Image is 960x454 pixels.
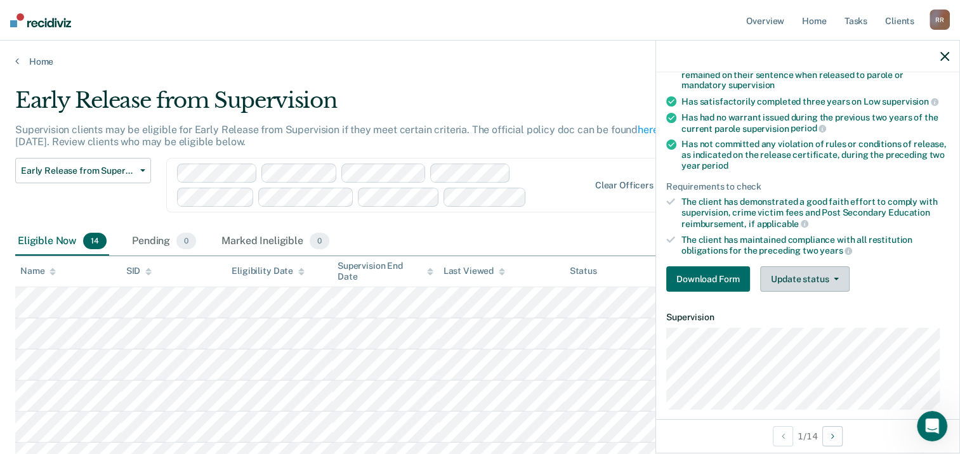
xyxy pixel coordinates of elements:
p: Supervision clients may be eligible for Early Release from Supervision if they meet certain crite... [15,124,699,148]
span: 0 [310,233,329,249]
button: Next Opportunity [822,426,843,446]
a: Home [15,56,945,67]
div: Supervision End Date [338,261,433,282]
div: Marked Ineligible [219,228,332,256]
div: Eligible Now [15,228,109,256]
span: Early Release from Supervision [21,165,135,176]
dt: Supervision [666,312,949,323]
div: Early Release from Supervision [15,88,735,124]
div: Has had no warrant issued during the previous two years of the current parole supervision [681,112,949,134]
div: Clear officers [595,180,654,191]
iframe: Intercom live chat [917,411,947,441]
a: here [638,124,658,136]
span: 0 [176,233,196,249]
div: 1 / 14 [656,419,959,453]
div: Eligibility Date [232,266,305,276]
div: Last Viewed [444,266,505,276]
button: Previous Opportunity [773,426,793,446]
span: period [791,123,826,133]
button: Update status [760,266,850,292]
div: Has been under supervision for at least one half of the time that remained on their sentence when... [681,59,949,91]
div: Status [570,266,597,276]
span: 14 [83,233,107,249]
span: period [702,160,728,171]
div: Has not committed any violation of rules or conditions of release, as indicated on the release ce... [681,139,949,171]
span: supervision [728,80,775,90]
div: Requirements to check [666,181,949,192]
div: Pending [129,228,199,256]
div: R R [930,10,950,30]
img: Recidiviz [10,13,71,27]
span: applicable [757,219,808,229]
div: The client has maintained compliance with all restitution obligations for the preceding two [681,235,949,256]
a: Navigate to form link [666,266,755,292]
div: The client has demonstrated a good faith effort to comply with supervision, crime victim fees and... [681,197,949,229]
button: Download Form [666,266,750,292]
div: Has satisfactorily completed three years on Low [681,96,949,107]
div: Name [20,266,56,276]
span: years [820,245,852,256]
div: SID [126,266,152,276]
span: supervision [882,96,938,107]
